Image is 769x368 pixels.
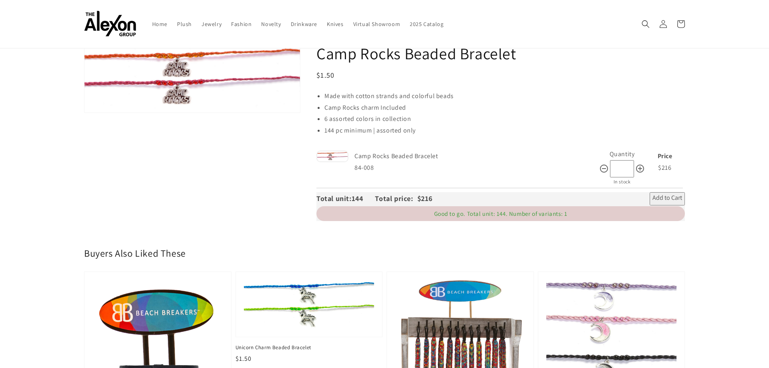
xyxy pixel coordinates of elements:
span: Novelty [261,20,281,28]
li: Made with cotton strands and colorful beads [324,90,685,102]
h2: Buyers Also Liked These [84,247,685,259]
span: Home [152,20,167,28]
a: Drinkware [286,16,322,32]
label: Quantity [610,150,635,158]
a: Novelty [256,16,286,32]
span: 2025 Catalog [410,20,443,28]
span: Unicorn Charm Beaded Bracelet [236,344,383,351]
h1: Camp Rocks Beaded Bracelet [316,43,685,64]
span: Jewelry [201,20,221,28]
img: Unicorn Charm Beaded Bracelet [244,280,374,329]
div: Camp Rocks Beaded Bracelet [354,151,597,162]
div: Price [647,151,683,162]
button: Add to Cart [650,192,685,205]
span: Plush [177,20,192,28]
li: 6 assorted colors in collection [324,113,685,125]
a: Jewelry [197,16,226,32]
span: Drinkware [291,20,317,28]
span: Knives [327,20,344,28]
a: 2025 Catalog [405,16,448,32]
span: Add to Cart [652,194,682,203]
li: 144 pc minimum | assorted only [324,125,685,137]
li: Camp Rocks charm Included [324,102,685,114]
span: Good to go. Total unit: 144. Number of variants: 1 [434,210,568,217]
span: $1.50 [236,354,252,363]
div: Total unit: Total price: [316,192,417,205]
span: $216 [658,163,671,172]
a: Plush [172,16,197,32]
span: $216 [417,194,433,203]
a: Knives [322,16,348,32]
a: Virtual Showroom [348,16,405,32]
a: Unicorn Charm Beaded Bracelet Unicorn Charm Beaded Bracelet $1.50 [236,271,383,364]
span: Fashion [231,20,252,28]
summary: Search [637,15,654,33]
img: Default Title [316,151,348,162]
span: 144 [352,194,375,203]
img: The Alexon Group [84,11,136,37]
div: 84-008 [354,162,599,174]
a: Home [147,16,172,32]
span: $1.50 [316,70,335,80]
a: Fashion [226,16,256,32]
span: Virtual Showroom [353,20,401,28]
div: In stock [599,177,645,186]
